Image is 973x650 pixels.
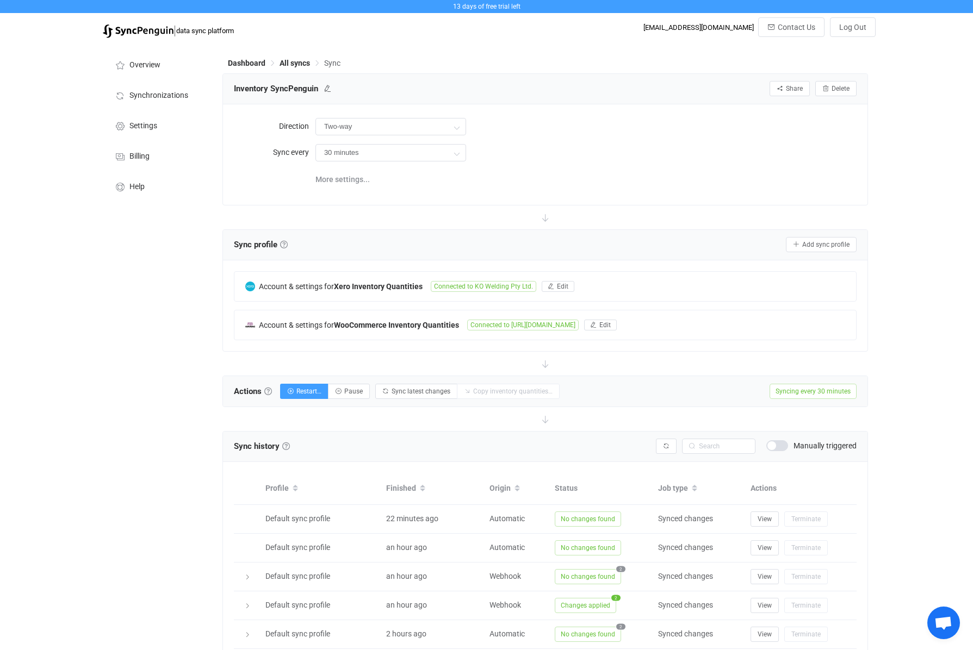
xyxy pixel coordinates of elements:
[557,283,568,290] span: Edit
[791,544,821,552] span: Terminate
[784,598,828,613] button: Terminate
[103,24,173,38] img: syncpenguin.svg
[555,540,621,555] span: No changes found
[245,320,255,330] img: woo-commerce.png
[315,168,370,190] span: More settings...
[555,627,621,642] span: No changes found
[751,572,779,580] a: View
[758,630,772,638] span: View
[542,281,574,292] button: Edit
[173,23,176,38] span: |
[758,515,772,523] span: View
[758,573,772,580] span: View
[228,59,340,67] div: Breadcrumb
[129,122,157,130] span: Settings
[784,569,828,584] button: Terminate
[484,479,549,498] div: Origin
[758,544,772,552] span: View
[234,441,280,451] span: Sync history
[473,387,553,395] span: Copy inventory quantities…
[234,141,315,163] label: Sync every
[453,3,520,10] span: 13 days of free trial left
[315,144,466,161] input: Model
[832,85,850,92] span: Delete
[658,601,713,609] span: Synced changes
[484,512,549,525] div: Automatic
[791,602,821,609] span: Terminate
[839,23,866,32] span: Log Out
[751,514,779,523] a: View
[386,629,426,638] span: 2 hours ago
[751,629,779,638] a: View
[584,320,617,330] button: Edit
[103,110,212,140] a: Settings
[751,627,779,642] button: View
[265,543,330,552] span: Default sync profile
[786,85,803,92] span: Share
[658,629,713,638] span: Synced changes
[484,628,549,640] div: Automatic
[658,543,713,552] span: Synced changes
[778,23,815,32] span: Contact Us
[334,321,459,329] b: WooCommerce Inventory Quantities
[555,598,616,613] span: Changes applied
[682,439,755,454] input: Search
[259,282,334,291] span: Account & settings for
[265,629,330,638] span: Default sync profile
[296,387,321,395] span: Restart…
[751,598,779,613] button: View
[751,540,779,555] button: View
[103,171,212,201] a: Help
[234,236,288,253] span: Sync profile
[129,61,160,70] span: Overview
[265,601,330,609] span: Default sync profile
[770,81,810,96] button: Share
[386,601,427,609] span: an hour ago
[751,543,779,552] a: View
[103,23,234,38] a: |data sync platform
[328,384,370,399] button: Pause
[245,282,255,291] img: xero.png
[381,479,484,498] div: Finished
[815,81,857,96] button: Delete
[484,570,549,583] div: Webhook
[616,623,625,629] span: 2
[751,601,779,609] a: View
[758,17,825,37] button: Contact Us
[830,17,876,37] button: Log Out
[103,49,212,79] a: Overview
[176,27,234,35] span: data sync platform
[260,479,381,498] div: Profile
[784,627,828,642] button: Terminate
[555,569,621,584] span: No changes found
[129,152,150,161] span: Billing
[484,599,549,611] div: Webhook
[467,320,579,330] span: Connected to [URL][DOMAIN_NAME]
[643,23,754,32] div: [EMAIL_ADDRESS][DOMAIN_NAME]
[802,241,850,248] span: Add sync profile
[599,321,611,329] span: Edit
[228,59,265,67] span: Dashboard
[484,541,549,554] div: Automatic
[386,514,438,523] span: 22 minutes ago
[234,115,315,137] label: Direction
[611,595,621,601] span: 2
[129,183,145,191] span: Help
[784,540,828,555] button: Terminate
[555,511,621,527] span: No changes found
[786,237,857,252] button: Add sync profile
[791,630,821,638] span: Terminate
[616,566,625,572] span: 2
[386,543,427,552] span: an hour ago
[751,511,779,527] button: View
[653,479,745,498] div: Job type
[315,118,466,135] input: Model
[129,91,188,100] span: Synchronizations
[234,80,318,97] span: Inventory SyncPenguin
[234,383,272,399] span: Actions
[791,573,821,580] span: Terminate
[758,602,772,609] span: View
[457,384,560,399] button: Copy inventory quantities…
[386,572,427,580] span: an hour ago
[103,140,212,171] a: Billing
